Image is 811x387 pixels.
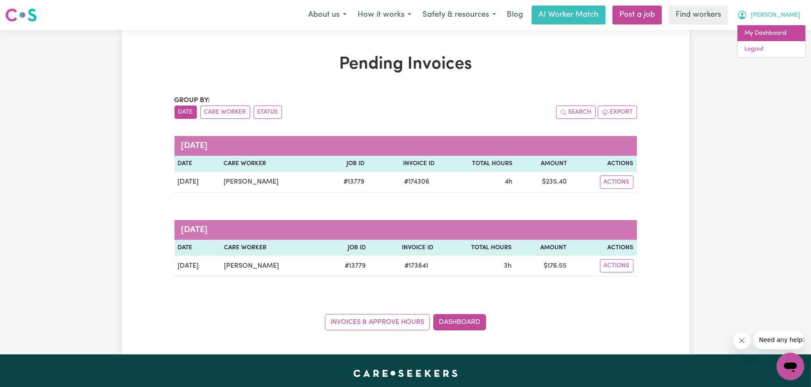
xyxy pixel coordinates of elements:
button: Actions [600,259,633,272]
a: Careseekers home page [353,370,458,377]
button: Export [598,106,637,119]
th: Care Worker [220,240,323,256]
a: Dashboard [433,314,486,330]
span: # 174306 [399,177,435,187]
button: Safety & resources [417,6,502,24]
button: Search [556,106,596,119]
div: My Account [737,25,806,58]
a: Logout [738,41,805,57]
td: [DATE] [174,172,220,193]
iframe: Close message [733,332,750,349]
button: Actions [600,175,633,189]
button: sort invoices by date [174,106,197,119]
td: # 13779 [322,172,368,193]
td: $ 235.40 [516,172,570,193]
span: 3 hours [504,263,511,269]
button: How it works [352,6,417,24]
span: # 173841 [399,261,433,271]
span: Need any help? [5,6,52,13]
span: [PERSON_NAME] [751,11,800,20]
button: sort invoices by care worker [200,106,250,119]
td: [DATE] [174,256,221,276]
th: Date [174,240,221,256]
iframe: Button to launch messaging window [777,353,804,380]
h1: Pending Invoices [174,54,637,75]
th: Amount [516,156,570,172]
th: Job ID [322,156,368,172]
th: Invoice ID [369,240,437,256]
th: Actions [570,156,637,172]
a: My Dashboard [738,25,805,42]
button: About us [303,6,352,24]
caption: [DATE] [174,136,637,156]
td: [PERSON_NAME] [220,172,322,193]
img: Careseekers logo [5,7,37,23]
th: Care Worker [220,156,322,172]
th: Invoice ID [368,156,438,172]
span: Group by: [174,97,211,104]
a: Invoices & Approve Hours [325,314,430,330]
th: Total Hours [437,240,515,256]
span: 4 hours [505,178,512,185]
iframe: Message from company [754,330,804,349]
th: Job ID [323,240,369,256]
a: Careseekers logo [5,5,37,25]
th: Actions [570,240,637,256]
a: AI Worker Match [532,6,606,24]
button: My Account [731,6,806,24]
caption: [DATE] [174,220,637,240]
a: Blog [502,6,528,24]
td: $ 176.55 [515,256,569,276]
th: Date [174,156,220,172]
a: Find workers [669,6,728,24]
a: Post a job [612,6,662,24]
th: Total Hours [438,156,516,172]
th: Amount [515,240,569,256]
button: sort invoices by paid status [254,106,282,119]
td: [PERSON_NAME] [220,256,323,276]
td: # 13779 [323,256,369,276]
